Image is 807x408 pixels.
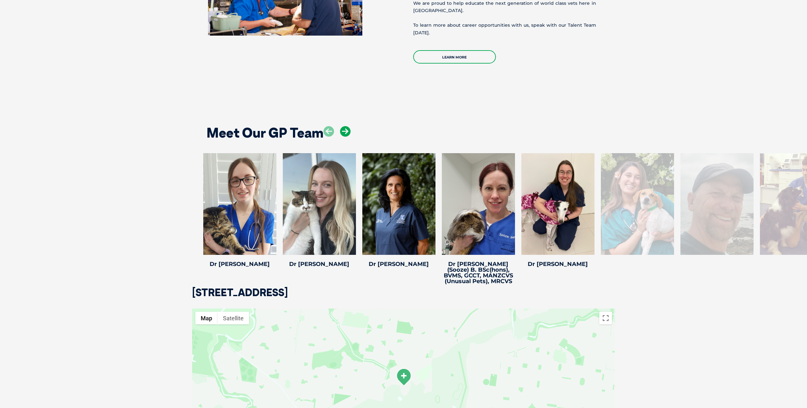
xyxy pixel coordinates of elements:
[362,261,435,267] h4: Dr [PERSON_NAME]
[195,312,218,324] button: Show street map
[442,261,515,284] h4: Dr [PERSON_NAME] (Sooze) B. BSc(hons), BVMS, GCCT, MANZCVS (Unusual Pets), MRCVS
[283,261,356,267] h4: Dr [PERSON_NAME]
[413,50,496,64] a: Learn more
[521,261,595,267] h4: Dr [PERSON_NAME]
[218,312,249,324] button: Show satellite imagery
[203,261,276,267] h4: Dr [PERSON_NAME]
[413,22,596,36] p: To learn more about career opportunities with us, speak with our Talent Team [DATE].
[206,126,323,139] h2: Meet Our GP Team
[599,312,612,324] button: Toggle fullscreen view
